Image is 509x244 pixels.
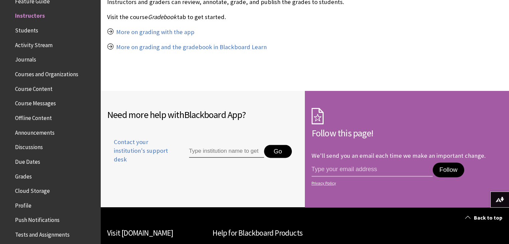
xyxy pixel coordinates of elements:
span: Course Messages [15,98,56,107]
h2: Need more help with ? [107,108,298,122]
span: Instructors [15,10,45,19]
a: Visit [DOMAIN_NAME] [107,228,173,238]
a: Privacy Policy [312,181,501,186]
span: Gradebook [148,13,176,21]
p: We'll send you an email each time we make an important change. [312,152,486,159]
h2: Follow this page! [312,126,503,140]
span: Profile [15,200,31,209]
button: Follow [433,162,464,177]
span: Tests and Assignments [15,229,70,238]
button: Go [264,145,292,158]
p: Visit the course tab to get started. [107,13,403,21]
input: Type institution name to get support [189,145,264,158]
span: Offline Content [15,112,52,121]
span: Activity Stream [15,39,53,48]
span: Contact your institution's support desk [107,138,174,164]
span: Journals [15,54,36,63]
a: More on grading with the app [116,28,194,36]
span: Discussions [15,141,43,150]
span: Students [15,25,38,34]
span: Announcements [15,127,55,136]
input: email address [312,162,433,176]
span: Course Content [15,83,53,92]
span: Courses and Organizations [15,69,78,78]
a: More on grading and the gradebook in Blackboard Learn [116,43,267,51]
span: Push Notifications [15,215,60,224]
span: Cloud Storage [15,185,50,194]
a: Back to top [460,212,509,224]
span: Due Dates [15,156,40,165]
h2: Help for Blackboard Products [213,227,397,239]
img: Subscription Icon [312,108,324,124]
a: Contact your institution's support desk [107,138,174,172]
span: Blackboard App [184,109,242,121]
span: Grades [15,171,32,180]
